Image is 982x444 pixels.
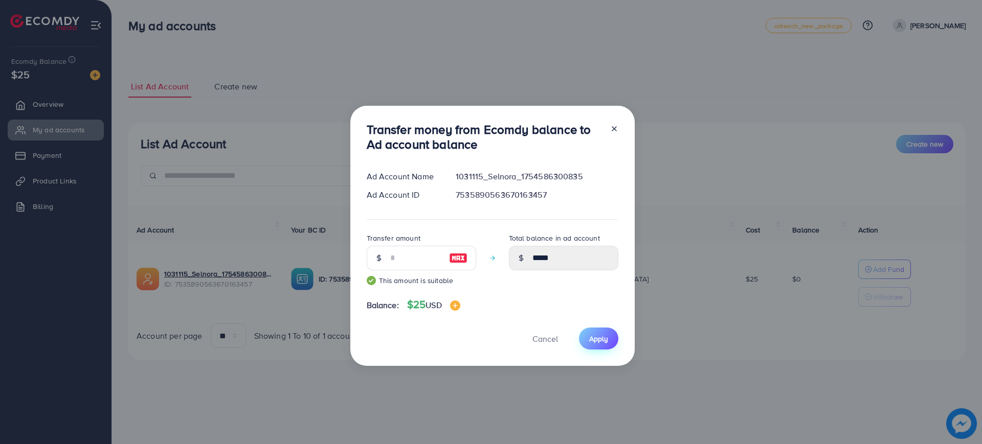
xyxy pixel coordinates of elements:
[426,299,441,311] span: USD
[509,233,600,243] label: Total balance in ad account
[532,333,558,344] span: Cancel
[367,122,602,152] h3: Transfer money from Ecomdy balance to Ad account balance
[589,334,608,344] span: Apply
[407,298,460,311] h4: $25
[448,171,626,182] div: 1031115_Selnora_1754586300835
[367,233,420,243] label: Transfer amount
[367,275,476,286] small: This amount is suitable
[579,328,618,349] button: Apply
[449,252,467,264] img: image
[367,299,399,311] span: Balance:
[359,171,448,182] div: Ad Account Name
[367,276,376,285] img: guide
[448,189,626,201] div: 7535890563670163457
[450,300,460,311] img: image
[359,189,448,201] div: Ad Account ID
[520,328,571,349] button: Cancel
